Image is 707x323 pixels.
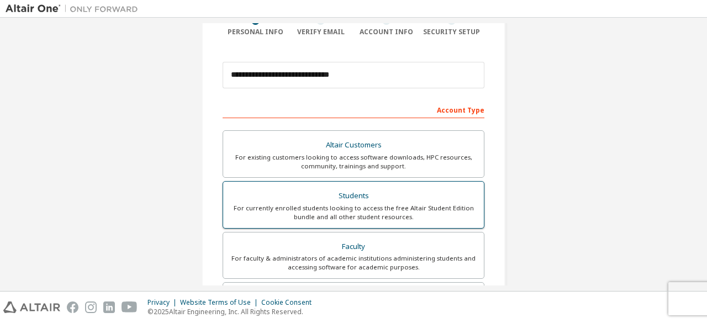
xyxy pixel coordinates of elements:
[261,298,318,307] div: Cookie Consent
[103,301,115,313] img: linkedin.svg
[147,298,180,307] div: Privacy
[353,28,419,36] div: Account Info
[122,301,138,313] img: youtube.svg
[85,301,97,313] img: instagram.svg
[223,100,484,118] div: Account Type
[230,204,477,221] div: For currently enrolled students looking to access the free Altair Student Edition bundle and all ...
[223,28,288,36] div: Personal Info
[67,301,78,313] img: facebook.svg
[180,298,261,307] div: Website Terms of Use
[230,137,477,153] div: Altair Customers
[230,239,477,255] div: Faculty
[419,28,485,36] div: Security Setup
[230,153,477,171] div: For existing customers looking to access software downloads, HPC resources, community, trainings ...
[288,28,354,36] div: Verify Email
[3,301,60,313] img: altair_logo.svg
[6,3,144,14] img: Altair One
[230,188,477,204] div: Students
[147,307,318,316] p: © 2025 Altair Engineering, Inc. All Rights Reserved.
[230,254,477,272] div: For faculty & administrators of academic institutions administering students and accessing softwa...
